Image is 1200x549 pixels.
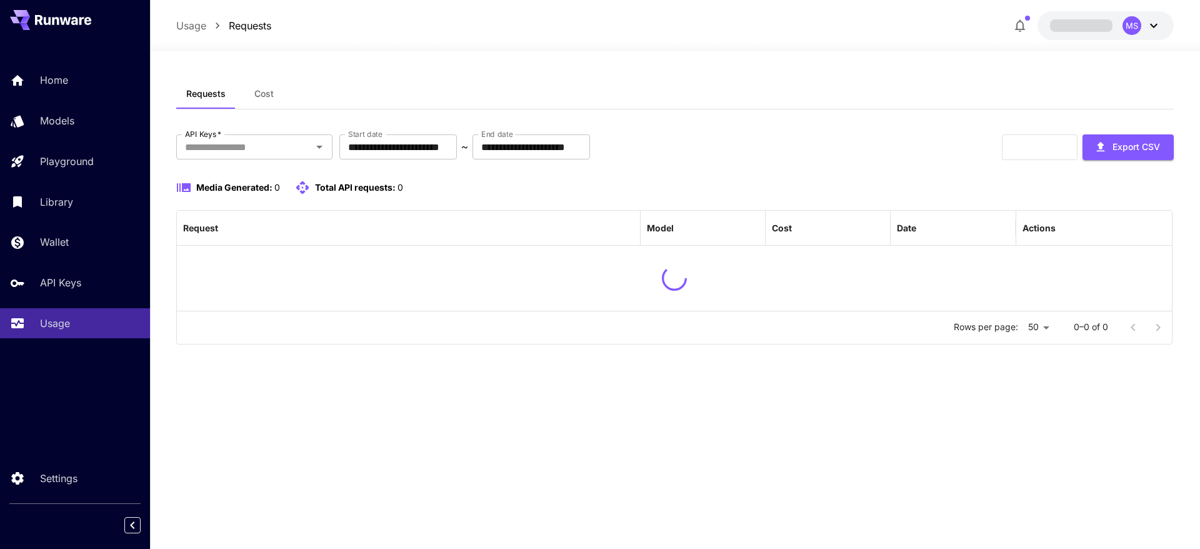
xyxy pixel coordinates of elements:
div: Model [647,223,674,233]
div: Request [183,223,218,233]
span: Media Generated: [196,182,272,193]
label: API Keys [185,129,221,139]
div: Cost [772,223,792,233]
button: MS [1037,11,1174,40]
div: MS [1122,16,1141,35]
p: API Keys [40,275,81,290]
p: Home [40,73,68,88]
p: Library [40,194,73,209]
p: ~ [461,139,468,154]
label: End date [481,129,512,139]
span: Requests [186,88,226,99]
button: Open [311,138,328,156]
span: 0 [397,182,403,193]
div: 50 [1023,318,1054,336]
label: Start date [348,129,382,139]
a: Requests [229,18,271,33]
div: Date [897,223,916,233]
span: 0 [274,182,280,193]
p: Wallet [40,234,69,249]
div: Actions [1022,223,1056,233]
span: Total API requests: [315,182,396,193]
span: Cost [254,88,274,99]
nav: breadcrumb [176,18,271,33]
p: Playground [40,154,94,169]
p: Usage [40,316,70,331]
button: Collapse sidebar [124,517,141,533]
p: Models [40,113,74,128]
p: 0–0 of 0 [1074,321,1108,333]
button: Export CSV [1082,134,1174,160]
p: Rows per page: [954,321,1018,333]
div: Collapse sidebar [134,514,150,536]
a: Usage [176,18,206,33]
p: Settings [40,471,77,486]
